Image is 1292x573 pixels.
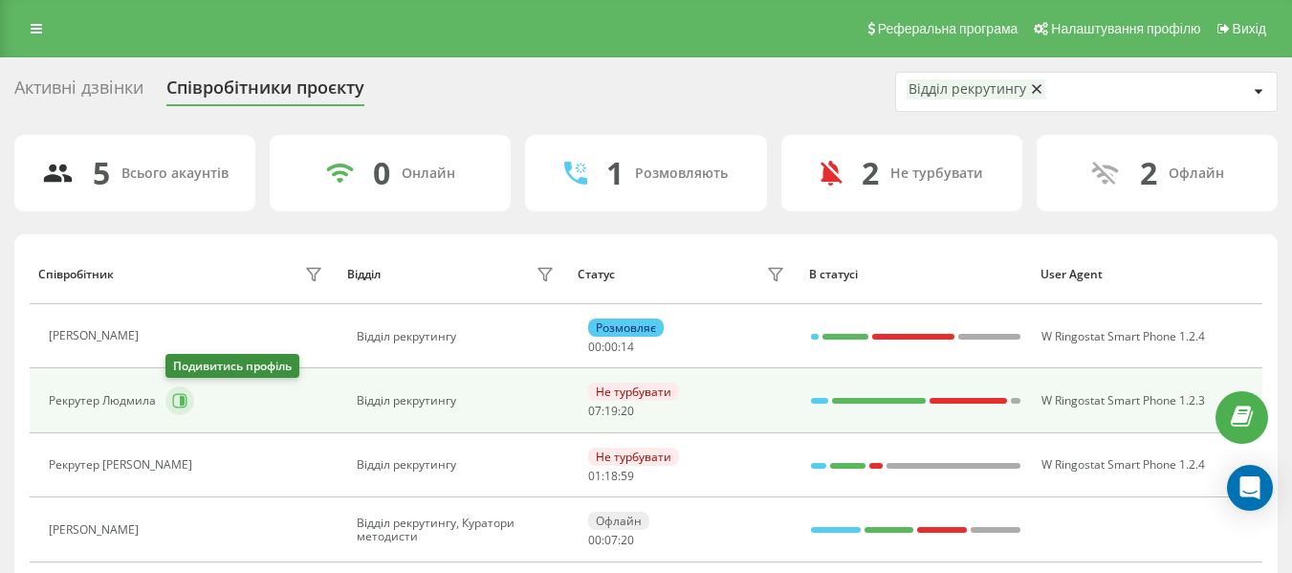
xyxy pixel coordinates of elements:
div: Відділ [347,268,381,281]
span: 00 [588,339,602,355]
div: Співробітник [38,268,114,281]
div: Онлайн [402,165,455,182]
div: Рекрутер Людмила [49,394,161,408]
div: Open Intercom Messenger [1227,465,1273,511]
div: : : [588,470,634,483]
div: Офлайн [1169,165,1224,182]
div: [PERSON_NAME] [49,329,143,342]
div: 2 [1140,155,1157,191]
span: 59 [621,468,634,484]
span: Налаштування профілю [1051,21,1200,36]
span: W Ringostat Smart Phone 1.2.4 [1041,456,1205,473]
div: 2 [862,155,879,191]
span: 20 [621,403,634,419]
span: 18 [604,468,618,484]
div: Відділ рекрутингу [909,81,1026,98]
div: Співробітники проєкту [166,77,364,107]
div: Статус [578,268,615,281]
div: Не турбувати [890,165,983,182]
span: 07 [588,403,602,419]
span: 20 [621,532,634,548]
span: 00 [604,339,618,355]
div: Не турбувати [588,383,679,401]
div: Розмовляє [588,319,664,337]
div: Всього акаунтів [121,165,229,182]
div: : : [588,341,634,354]
div: User Agent [1040,268,1254,281]
span: 07 [604,532,618,548]
div: Розмовляють [635,165,728,182]
span: W Ringostat Smart Phone 1.2.3 [1041,392,1205,408]
span: W Ringostat Smart Phone 1.2.4 [1041,328,1205,344]
div: : : [588,405,634,418]
div: Не турбувати [588,448,679,466]
span: Реферальна програма [878,21,1018,36]
div: 5 [93,155,110,191]
div: Активні дзвінки [14,77,143,107]
div: Офлайн [588,512,649,530]
span: Вихід [1233,21,1266,36]
div: Відділ рекрутингу [357,330,558,343]
div: : : [588,534,634,547]
span: 01 [588,468,602,484]
div: 0 [373,155,390,191]
span: 00 [588,532,602,548]
div: 1 [606,155,624,191]
div: [PERSON_NAME] [49,523,143,537]
span: 19 [604,403,618,419]
div: Відділ рекрутингу [357,394,558,408]
div: Відділ рекрутингу [357,458,558,472]
div: Відділ рекрутингу, Куратори методисти [357,517,558,544]
div: Рекрутер [PERSON_NAME] [49,458,197,472]
div: В статусі [809,268,1022,281]
div: Подивитись профіль [165,354,299,378]
span: 14 [621,339,634,355]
